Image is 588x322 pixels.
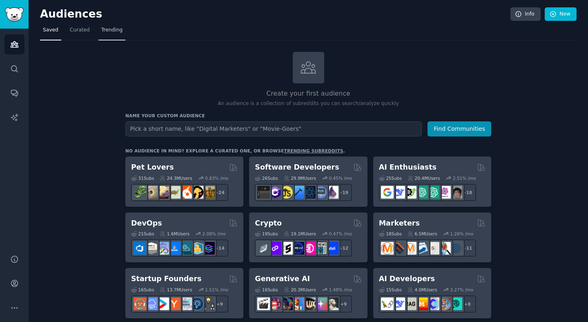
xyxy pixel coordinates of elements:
div: 15 Sub s [379,287,402,293]
img: GummySearch logo [5,7,24,22]
img: defi_ [326,242,339,255]
div: 1.26 % /mo [450,231,473,237]
div: 18 Sub s [379,231,402,237]
span: Trending [101,27,122,34]
img: learnjavascript [280,186,293,199]
div: + 18 [459,184,476,201]
img: iOSProgramming [292,186,304,199]
img: MarketingResearch [438,242,451,255]
a: Trending [98,24,125,40]
h2: Marketers [379,218,420,228]
a: Info [510,7,541,21]
img: growmybusiness [202,297,215,310]
h2: AI Enthusiasts [379,162,437,172]
h2: Pet Lovers [131,162,174,172]
div: 21 Sub s [131,231,154,237]
div: 2.51 % /mo [453,175,476,181]
img: EntrepreneurRideAlong [134,297,146,310]
img: startup [156,297,169,310]
div: 2.08 % /mo [203,231,226,237]
img: ArtificalIntelligence [450,186,462,199]
img: indiehackers [179,297,192,310]
div: + 9 [335,295,352,313]
img: PlatformEngineers [202,242,215,255]
div: 19.1M Users [284,231,316,237]
a: trending subreddits [284,148,343,153]
img: ycombinator [168,297,180,310]
h2: Startup Founders [131,274,201,284]
img: chatgpt_prompts_ [427,186,439,199]
img: LangChain [381,297,394,310]
div: + 12 [335,239,352,257]
img: deepdream [280,297,293,310]
img: DeepSeek [392,297,405,310]
h2: AI Developers [379,274,435,284]
div: 1.6M Users [160,231,189,237]
img: dogbreed [202,186,215,199]
h2: Generative AI [255,274,310,284]
div: 0.45 % /mo [329,175,352,181]
img: ethfinance [257,242,270,255]
div: 31 Sub s [131,175,154,181]
img: AskComputerScience [314,186,327,199]
button: Find Communities [428,121,491,136]
img: Rag [404,297,416,310]
img: DreamBooth [326,297,339,310]
div: 26 Sub s [255,175,278,181]
img: DeepSeek [392,186,405,199]
a: New [545,7,577,21]
div: 20.3M Users [284,287,316,293]
img: PetAdvice [191,186,203,199]
img: Docker_DevOps [156,242,169,255]
img: herpetology [134,186,146,199]
img: bigseo [392,242,405,255]
img: OpenAIDev [438,186,451,199]
div: 16 Sub s [255,287,278,293]
div: 0.83 % /mo [205,175,228,181]
img: aws_cdk [191,242,203,255]
img: starryai [314,297,327,310]
img: leopardgeckos [156,186,169,199]
div: 4.0M Users [408,287,437,293]
img: llmops [438,297,451,310]
div: + 9 [211,295,228,313]
img: reactnative [303,186,316,199]
img: googleads [427,242,439,255]
div: 16 Sub s [131,287,154,293]
div: + 24 [211,184,228,201]
span: Curated [70,27,90,34]
img: cockatiel [179,186,192,199]
img: web3 [292,242,304,255]
img: AskMarketing [404,242,416,255]
div: 19 Sub s [255,231,278,237]
img: ethstaker [280,242,293,255]
h2: Create your first audience [125,89,491,99]
div: 13.7M Users [160,287,192,293]
img: turtle [168,186,180,199]
img: FluxAI [303,297,316,310]
h2: Software Developers [255,162,339,172]
img: OnlineMarketing [450,242,462,255]
div: 3.27 % /mo [450,287,473,293]
div: + 19 [335,184,352,201]
img: aivideo [257,297,270,310]
div: 1.51 % /mo [205,287,228,293]
img: chatgpt_promptDesign [415,186,428,199]
div: 0.47 % /mo [329,231,352,237]
img: Emailmarketing [415,242,428,255]
img: dalle2 [269,297,281,310]
div: No audience in mind? Explore a curated one, or browse . [125,148,345,154]
div: + 8 [459,295,476,313]
div: 29.9M Users [284,175,316,181]
span: Saved [43,27,58,34]
img: OpenSourceAI [427,297,439,310]
img: AWS_Certified_Experts [145,242,158,255]
div: + 14 [211,239,228,257]
img: MistralAI [415,297,428,310]
img: AItoolsCatalog [404,186,416,199]
img: defiblockchain [303,242,316,255]
img: AIDevelopersSociety [450,297,462,310]
input: Pick a short name, like "Digital Marketers" or "Movie-Goers" [125,121,422,136]
img: software [257,186,270,199]
div: 24.3M Users [160,175,192,181]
